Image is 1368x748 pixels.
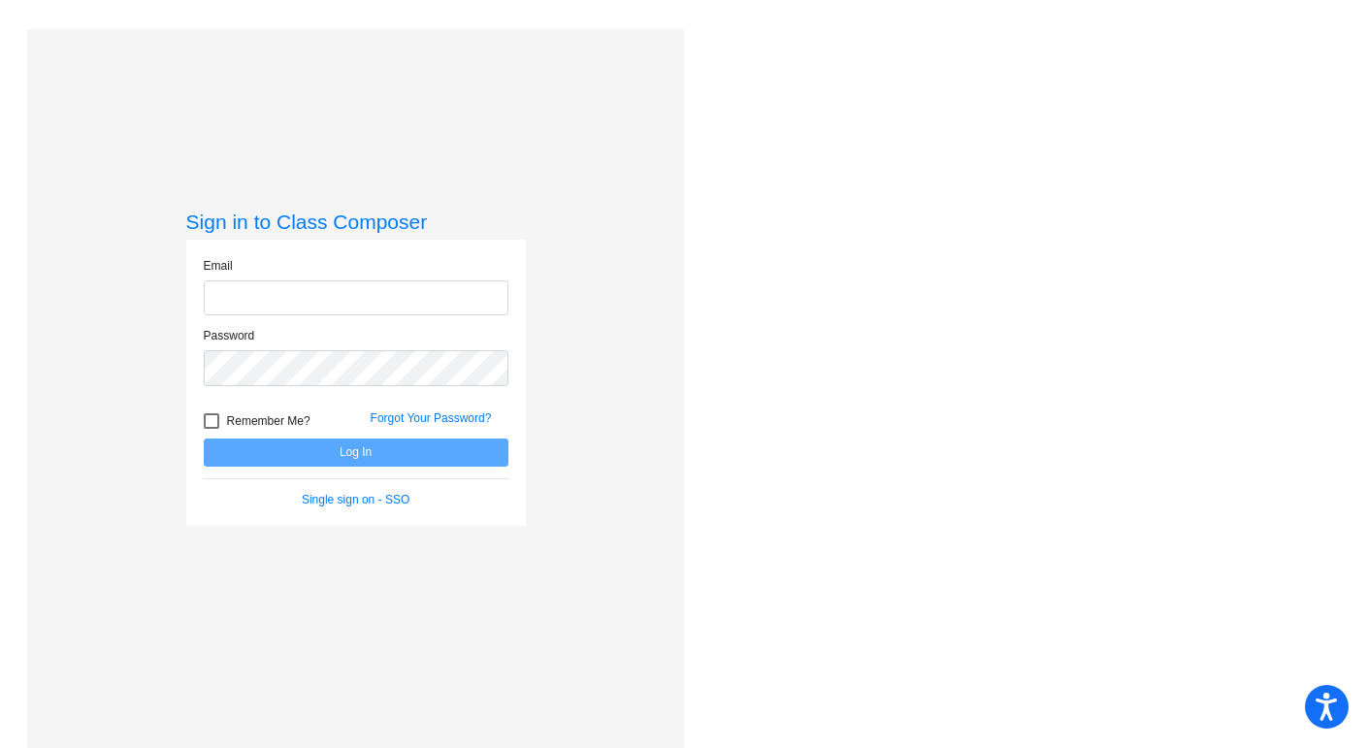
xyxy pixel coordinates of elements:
a: Single sign on - SSO [302,493,409,506]
label: Email [204,257,233,275]
span: Remember Me? [227,409,310,433]
a: Forgot Your Password? [371,411,492,425]
h3: Sign in to Class Composer [186,210,526,234]
label: Password [204,327,255,344]
button: Log In [204,439,508,467]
